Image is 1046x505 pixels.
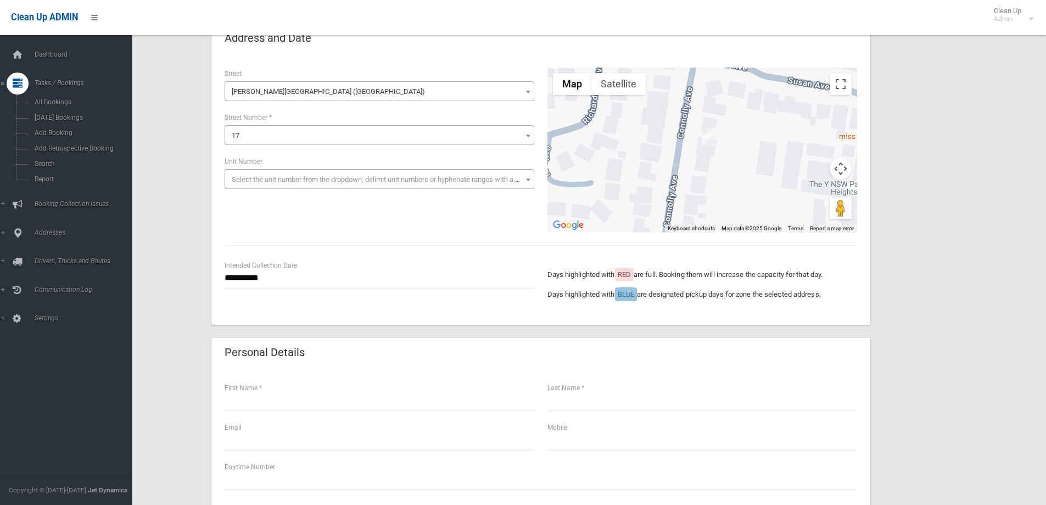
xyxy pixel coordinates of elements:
small: Admin [994,15,1021,23]
span: Map data ©2025 Google [721,225,781,231]
button: Toggle fullscreen view [830,73,852,95]
span: Booking Collection Issues [31,200,140,208]
strong: Jet Dynamics [88,486,127,494]
span: Dashboard [31,51,140,58]
span: Settings [31,314,140,322]
span: 17 [227,128,532,143]
span: Clean Up ADMIN [11,12,78,23]
span: RED [618,270,631,279]
button: Drag Pegman onto the map to open Street View [830,197,852,219]
span: Drivers, Trucks and Routes [31,257,140,265]
span: BLUE [618,290,634,298]
span: 17 [225,125,534,145]
img: Google [550,218,586,232]
div: 17 Connolly Avenue, PADSTOW HEIGHTS NSW 2211 [702,127,715,146]
span: 17 [232,131,239,140]
p: Days highlighted with are full. Booking them will increase the capacity for that day. [547,268,857,281]
button: Show satellite imagery [591,73,646,95]
header: Personal Details [211,342,318,363]
button: Keyboard shortcuts [668,225,715,232]
a: Open this area in Google Maps (opens a new window) [550,218,586,232]
span: Copyright © [DATE]-[DATE] [9,486,86,494]
span: Tasks / Bookings [31,79,140,87]
button: Show street map [553,73,591,95]
a: Report a map error [810,225,854,231]
span: [DATE] Bookings [31,114,131,121]
p: Days highlighted with are designated pickup days for zone the selected address. [547,288,857,301]
span: Addresses [31,229,140,236]
span: Connolly Avenue (PADSTOW HEIGHTS 2211) [225,81,534,101]
span: Search [31,160,131,168]
span: Add Retrospective Booking [31,145,131,152]
a: Terms [788,225,803,231]
span: Connolly Avenue (PADSTOW HEIGHTS 2211) [227,84,532,99]
header: Address and Date [211,27,325,49]
span: Report [31,175,131,183]
button: Map camera controls [830,158,852,180]
span: Select the unit number from the dropdown, delimit unit numbers or hyphenate ranges with a comma [232,175,539,184]
span: Clean Up [988,7,1032,23]
span: All Bookings [31,98,131,106]
span: Add Booking [31,129,131,137]
span: Communication Log [31,286,140,293]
